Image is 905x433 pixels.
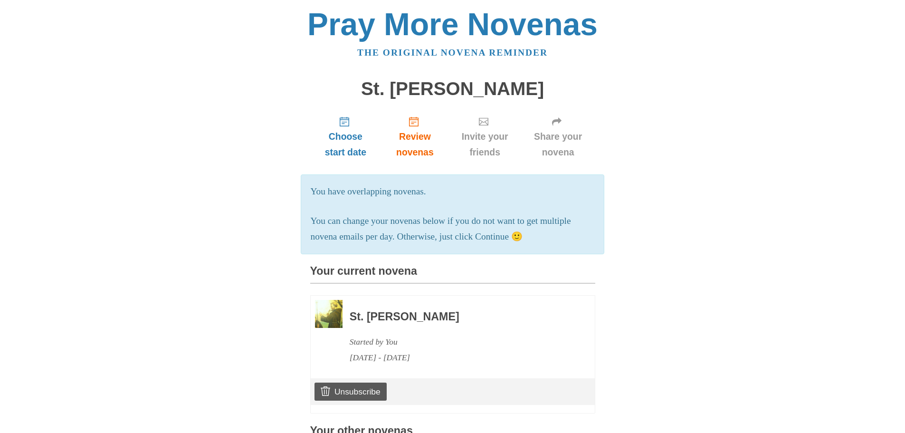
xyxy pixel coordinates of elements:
a: The original novena reminder [357,48,548,58]
span: Invite your friends [458,129,512,160]
p: You can change your novenas below if you do not want to get multiple novena emails per day. Other... [311,213,595,245]
a: Invite your friends [449,108,521,165]
span: Review novenas [391,129,439,160]
a: Choose start date [310,108,381,165]
a: Review novenas [381,108,448,165]
img: Novena image [315,300,343,328]
a: Unsubscribe [314,383,386,401]
p: You have overlapping novenas. [311,184,595,200]
span: Share your novena [531,129,586,160]
h3: St. [PERSON_NAME] [350,311,569,323]
a: Pray More Novenas [307,7,598,42]
h3: Your current novena [310,265,595,284]
div: [DATE] - [DATE] [350,350,569,366]
div: Started by You [350,334,569,350]
a: Share your novena [521,108,595,165]
h1: St. [PERSON_NAME] [310,79,595,99]
span: Choose start date [320,129,372,160]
